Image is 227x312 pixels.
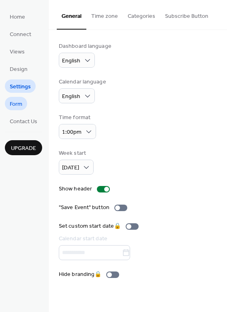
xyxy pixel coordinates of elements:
[10,48,25,56] span: Views
[5,27,36,41] a: Connect
[59,203,109,212] div: "Save Event" button
[10,118,37,126] span: Contact Us
[59,149,92,158] div: Week start
[5,140,42,155] button: Upgrade
[62,56,80,66] span: English
[5,97,27,110] a: Form
[62,91,80,102] span: English
[11,144,36,153] span: Upgrade
[5,79,36,93] a: Settings
[10,65,28,74] span: Design
[62,162,79,173] span: [DATE]
[62,127,81,138] span: 1:00pm
[59,42,111,51] div: Dashboard language
[59,78,106,86] div: Calendar language
[5,45,30,58] a: Views
[10,83,31,91] span: Settings
[10,100,22,109] span: Form
[10,30,31,39] span: Connect
[59,185,92,193] div: Show header
[10,13,25,21] span: Home
[5,114,42,128] a: Contact Us
[59,113,94,122] div: Time format
[5,10,30,23] a: Home
[5,62,32,75] a: Design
